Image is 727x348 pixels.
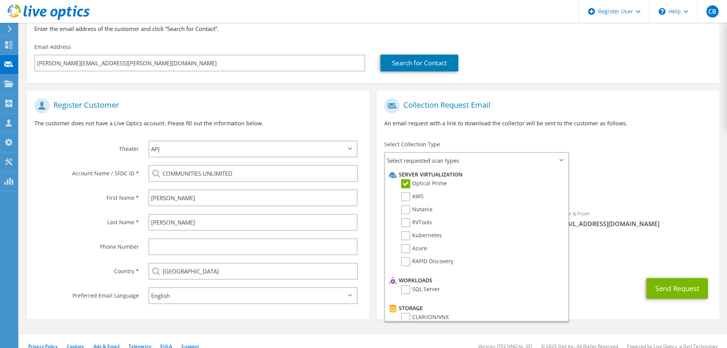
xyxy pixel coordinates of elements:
[34,287,139,299] label: Preferred Email Language
[401,244,427,253] label: Azure
[401,179,447,188] label: Optical Prime
[548,206,719,232] div: Sender & From
[384,141,440,148] label: Select Collection Type
[401,231,442,240] label: Kubernetes
[385,153,568,168] span: Select requested scan types
[34,24,712,33] h3: Enter the email address of the customer and click “Search for Contact”.
[34,165,139,177] label: Account Name / SFDC ID *
[401,285,440,294] label: SQL Server
[401,218,432,227] label: RVTools
[401,205,432,214] label: Nutanix
[659,8,666,15] svg: \n
[401,257,453,266] label: RAPID Discovery
[387,304,564,313] li: Storage
[34,238,139,251] label: Phone Number
[34,141,139,153] label: Theater
[34,189,139,202] label: First Name *
[646,278,708,299] button: Send Request
[556,220,712,228] span: [EMAIL_ADDRESS][DOMAIN_NAME]
[377,171,719,202] div: Requested Collections
[401,192,424,201] label: AWS
[380,55,458,71] a: Search for Contact
[384,98,708,113] h1: Collection Request Email
[384,119,711,128] p: An email request with a link to download the collector will be sent to the customer as follows.
[34,263,139,275] label: Country *
[34,98,358,113] h1: Register Customer
[377,244,719,270] div: CC & Reply To
[377,206,548,240] div: To
[387,170,564,179] li: Server Virtualization
[401,313,449,322] label: CLARiiON/VNX
[34,214,139,226] label: Last Name *
[34,43,71,51] label: Email Address
[387,276,564,285] li: Workloads
[706,5,719,18] span: CB
[34,119,361,128] p: The customer does not have a Live Optics account. Please fill out the information below.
